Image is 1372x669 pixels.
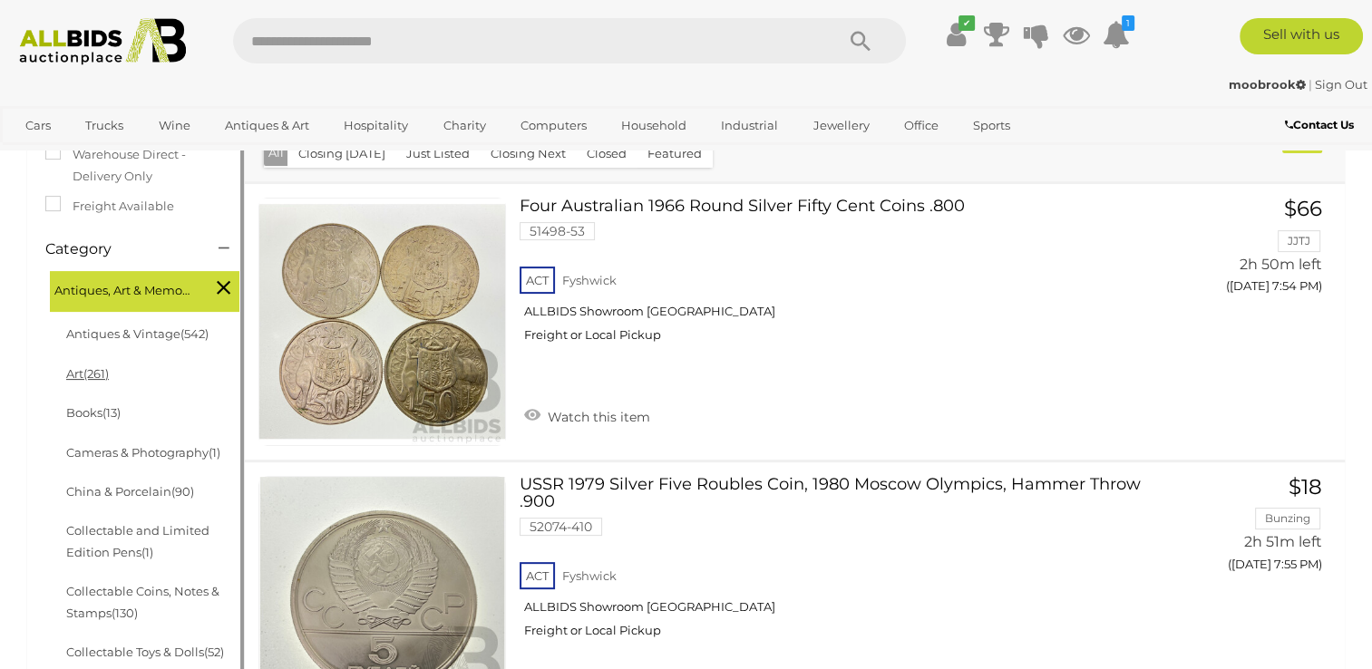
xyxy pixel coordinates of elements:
a: Watch this item [520,402,655,429]
button: Just Listed [395,140,481,168]
span: Antiques, Art & Memorabilia [54,276,190,301]
span: (52) [204,645,224,659]
a: $66 JJTJ 2h 50m left ([DATE] 7:54 PM) [1175,198,1327,304]
a: moobrook [1229,77,1309,92]
a: Office [892,111,950,141]
button: Featured [637,140,713,168]
a: Collectable and Limited Edition Pens(1) [66,523,209,558]
i: ✔ [958,15,975,31]
span: (261) [83,366,109,381]
button: All [264,140,288,166]
strong: moobrook [1229,77,1306,92]
a: Wine [147,111,202,141]
a: Sign Out [1315,77,1367,92]
a: Hospitality [332,111,420,141]
a: 1 [1103,18,1130,51]
label: Freight Available [45,196,174,217]
span: (1) [209,445,220,460]
span: $66 [1284,196,1322,221]
a: [GEOGRAPHIC_DATA] [14,141,166,170]
a: $18 Bunzing 2h 51m left ([DATE] 7:55 PM) [1175,476,1327,582]
i: 1 [1122,15,1134,31]
a: Collectable Coins, Notes & Stamps(130) [66,584,219,619]
span: (130) [112,606,138,620]
button: Closed [576,140,637,168]
a: Contact Us [1285,115,1358,135]
span: $18 [1289,474,1322,499]
a: Jewellery [802,111,881,141]
a: Charity [431,111,497,141]
a: Antiques & Art [213,111,321,141]
b: Contact Us [1285,118,1354,131]
span: (90) [171,484,194,499]
a: USSR 1979 Silver Five Roubles Coin, 1980 Moscow Olympics, Hammer Throw .900 52074-410 ACT Fyshwic... [533,476,1148,653]
a: Books(13) [66,405,121,420]
a: ✔ [943,18,970,51]
a: Cameras & Photography(1) [66,445,220,460]
span: | [1309,77,1312,92]
span: (1) [141,545,153,559]
span: (542) [180,326,209,341]
button: Closing [DATE] [287,140,396,168]
a: Cars [14,111,63,141]
a: Industrial [709,111,790,141]
a: Antiques & Vintage(542) [66,326,209,341]
a: Collectable Toys & Dolls(52) [66,645,224,659]
button: Search [815,18,906,63]
a: China & Porcelain(90) [66,484,194,499]
button: Closing Next [480,140,577,168]
a: Four Australian 1966 Round Silver Fifty Cent Coins .800 51498-53 ACT Fyshwick ALLBIDS Showroom [G... [533,198,1148,356]
h4: Category [45,241,191,257]
label: Warehouse Direct - Delivery Only [45,144,226,187]
a: Computers [509,111,598,141]
a: Sell with us [1240,18,1363,54]
span: (13) [102,405,121,420]
a: Art(261) [66,366,109,381]
img: Allbids.com.au [10,18,195,65]
a: Sports [961,111,1022,141]
a: Trucks [73,111,135,141]
a: Household [609,111,698,141]
span: Watch this item [543,409,650,425]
